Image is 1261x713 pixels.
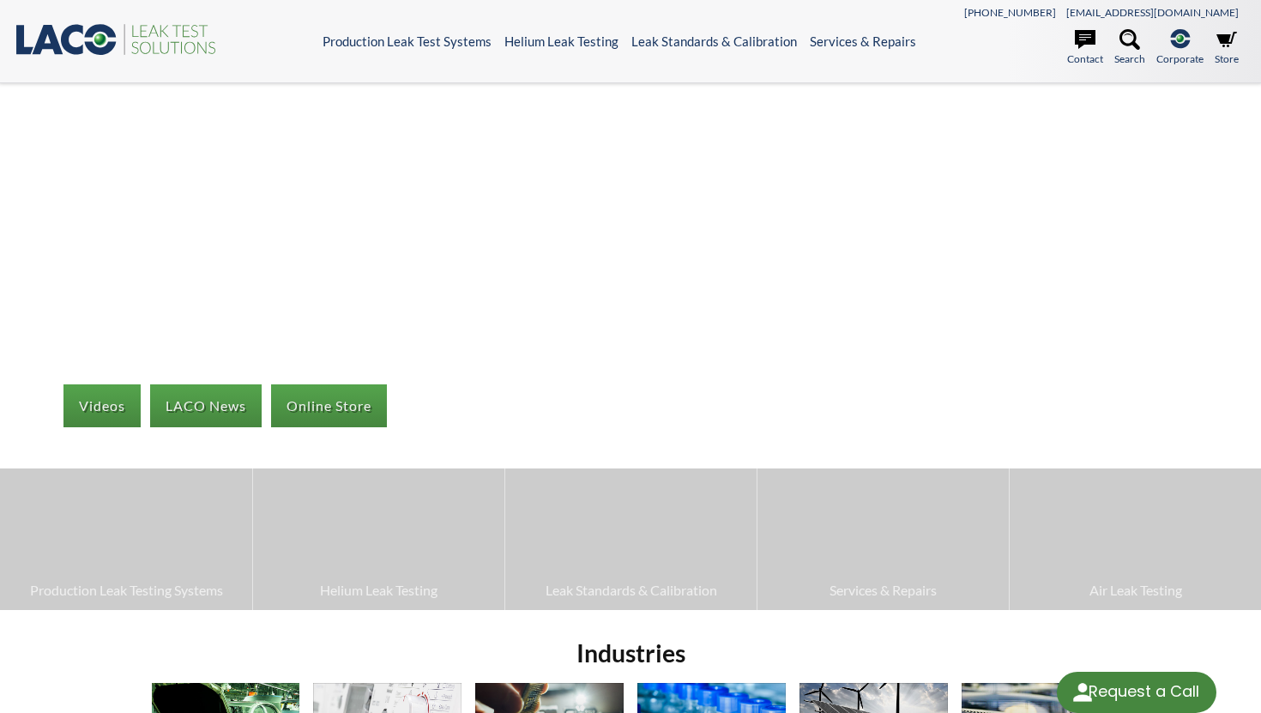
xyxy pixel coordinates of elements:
span: Corporate [1156,51,1204,67]
div: Request a Call [1057,672,1216,713]
span: Production Leak Testing Systems [9,579,244,601]
a: Services & Repairs [810,33,916,49]
a: Leak Standards & Calibration [505,468,757,609]
a: Search [1114,29,1145,67]
a: Services & Repairs [757,468,1009,609]
a: [EMAIL_ADDRESS][DOMAIN_NAME] [1066,6,1239,19]
a: LACO News [150,384,262,427]
a: Videos [63,384,141,427]
h2: Industries [145,637,1117,669]
img: round button [1069,679,1096,706]
a: Air Leak Testing [1010,468,1261,609]
a: Contact [1067,29,1103,67]
a: Online Store [271,384,387,427]
a: [PHONE_NUMBER] [964,6,1056,19]
a: Store [1215,29,1239,67]
a: Helium Leak Testing [504,33,618,49]
span: Helium Leak Testing [262,579,496,601]
div: Request a Call [1089,672,1199,711]
span: Services & Repairs [766,579,1000,601]
a: Leak Standards & Calibration [631,33,797,49]
a: Helium Leak Testing [253,468,504,609]
a: Production Leak Test Systems [323,33,492,49]
span: Leak Standards & Calibration [514,579,748,601]
span: Air Leak Testing [1018,579,1252,601]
